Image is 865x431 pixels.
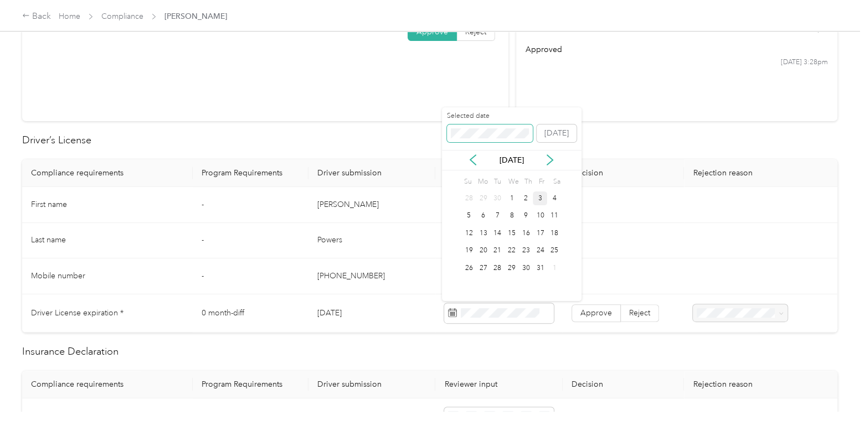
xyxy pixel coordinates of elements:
div: We [506,174,519,190]
a: Compliance [101,12,143,21]
span: [PERSON_NAME] [164,11,227,22]
div: Back [22,10,51,23]
button: [DATE] [537,124,576,142]
th: Decision [563,371,684,398]
span: Approve [580,308,612,318]
th: Program Requirements [193,371,308,398]
td: - [193,187,308,223]
div: 12 [462,226,476,240]
div: Mo [476,174,488,190]
td: Powers [308,223,436,259]
div: 14 [490,226,504,240]
span: Last name [31,235,66,245]
th: Compliance requirements [22,371,193,398]
div: Th [522,174,533,190]
td: 0 month-diff [193,294,308,333]
div: 17 [533,226,547,240]
div: 8 [504,209,519,223]
td: [PERSON_NAME] [308,187,436,223]
h2: Driver’s License [22,133,837,148]
div: 1 [504,191,519,205]
div: 24 [533,244,547,258]
div: 2 [519,191,533,205]
span: Mobile number [31,271,85,281]
span: Approve [416,27,448,37]
span: Reject [629,308,650,318]
div: Fr [537,174,547,190]
div: 29 [504,261,519,275]
div: 16 [519,226,533,240]
th: Compliance requirements [22,159,193,187]
label: Selected date [447,111,533,121]
th: Reviewer input [435,371,563,398]
th: Reviewer input [435,159,563,187]
div: 28 [490,261,504,275]
div: 6 [476,209,491,223]
div: 21 [490,244,504,258]
div: 7 [490,209,504,223]
div: 25 [547,244,562,258]
div: 9 [519,209,533,223]
td: Last name [22,223,193,259]
p: [DATE] [488,154,535,166]
span: First name [31,200,67,209]
div: Su [462,174,472,190]
time: [DATE] 3:28pm [781,58,828,67]
td: [PHONE_NUMBER] [308,258,436,294]
div: approved [526,44,827,55]
div: 15 [504,226,519,240]
a: Home [59,12,80,21]
th: Rejection reason [684,371,837,398]
td: - [193,223,308,259]
th: Decision [563,159,684,187]
div: 31 [533,261,547,275]
div: 26 [462,261,476,275]
div: 3 [533,191,547,205]
div: 10 [533,209,547,223]
td: [DATE] [308,294,436,333]
div: 28 [462,191,476,205]
td: Mobile number [22,258,193,294]
div: 29 [476,191,491,205]
div: 18 [547,226,562,240]
th: Driver submission [308,159,436,187]
div: 4 [547,191,562,205]
iframe: Everlance-gr Chat Button Frame [803,369,865,431]
th: Driver submission [308,371,436,398]
td: - [193,258,308,294]
div: 13 [476,226,491,240]
span: Driver License expiration * [31,308,123,318]
span: State * [31,411,54,420]
th: Program Requirements [193,159,308,187]
div: 30 [519,261,533,275]
div: 1 [547,261,562,275]
div: Sa [551,174,562,190]
div: 23 [519,244,533,258]
th: Rejection reason [684,159,837,187]
div: Tu [492,174,502,190]
div: 19 [462,244,476,258]
div: 27 [476,261,491,275]
td: First name [22,187,193,223]
td: Driver License expiration * [22,294,193,333]
div: 22 [504,244,519,258]
span: Reject [465,27,486,37]
div: 5 [462,209,476,223]
div: 20 [476,244,491,258]
h2: Insurance Declaration [22,344,837,359]
div: 11 [547,209,562,223]
div: 30 [490,191,504,205]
